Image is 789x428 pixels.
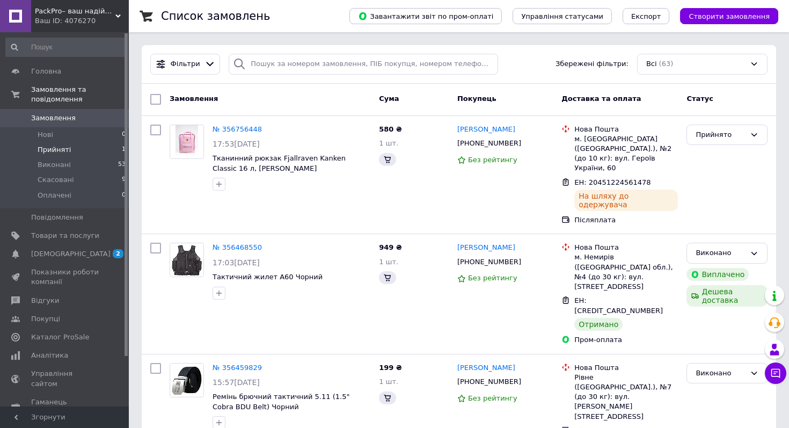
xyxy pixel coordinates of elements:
[213,393,349,411] a: Ремінь брючний тактичний 5.11 (1.5" Cobra BDU Belt) Чорний
[35,6,115,16] span: PackPro– ваш надійний партнер у світі рюкзаків та сумок !
[122,130,126,140] span: 0
[696,129,746,141] div: Прийнято
[574,243,678,252] div: Нова Пошта
[457,243,515,253] a: [PERSON_NAME]
[631,12,661,20] span: Експорт
[574,178,651,186] span: ЕН: 20451224561478
[31,267,99,287] span: Показники роботи компанії
[38,160,71,170] span: Виконані
[696,368,746,379] div: Виконано
[574,190,678,211] div: На шляху до одержувача
[31,397,99,417] span: Гаманець компанії
[122,175,126,185] span: 9
[213,378,260,387] span: 15:57[DATE]
[170,244,203,277] img: Фото товару
[379,95,399,103] span: Cума
[623,8,670,24] button: Експорт
[213,273,323,281] a: Тактичний жилет A60 Чорний
[379,378,398,386] span: 1 шт.
[669,12,778,20] a: Створити замовлення
[213,140,260,148] span: 17:53[DATE]
[38,130,53,140] span: Нові
[457,125,515,135] a: [PERSON_NAME]
[574,134,678,173] div: м. [GEOGRAPHIC_DATA] ([GEOGRAPHIC_DATA].), №2 (до 10 кг): вул. Героїв України, 60
[171,59,200,69] span: Фільтри
[161,10,270,23] h1: Список замовлень
[561,95,641,103] span: Доставка та оплата
[513,8,612,24] button: Управління статусами
[176,125,198,158] img: Фото товару
[574,318,623,331] div: Отримано
[118,160,126,170] span: 53
[229,54,498,75] input: Пошук за номером замовлення, ПІБ покупця, номером телефону, Email, номером накладної
[170,364,203,397] img: Фото товару
[379,125,402,133] span: 580 ₴
[5,38,127,57] input: Пошук
[574,335,678,345] div: Пром-оплата
[379,258,398,266] span: 1 шт.
[468,274,517,282] span: Без рейтингу
[122,191,126,200] span: 0
[31,113,76,123] span: Замовлення
[31,351,68,360] span: Аналітика
[468,394,517,402] span: Без рейтингу
[457,95,496,103] span: Покупець
[31,296,59,306] span: Відгуки
[170,363,204,397] a: Фото товару
[170,243,204,277] a: Фото товару
[765,362,786,384] button: Чат з покупцем
[349,8,502,24] button: Завантажити звіт по пром-оплаті
[122,145,126,155] span: 1
[213,125,262,133] a: № 356756448
[574,125,678,134] div: Нова Пошта
[31,213,83,222] span: Повідомлення
[521,12,603,20] span: Управління статусами
[213,364,262,372] a: № 356459829
[686,268,749,281] div: Виплачено
[457,363,515,373] a: [PERSON_NAME]
[574,363,678,373] div: Нова Пошта
[689,12,770,20] span: Створити замовлення
[213,243,262,251] a: № 356468550
[379,243,402,251] span: 949 ₴
[379,364,402,372] span: 199 ₴
[379,139,398,147] span: 1 шт.
[574,215,678,225] div: Післяплата
[680,8,778,24] button: Створити замовлення
[31,314,60,324] span: Покупці
[31,231,99,241] span: Товари та послуги
[31,85,129,104] span: Замовлення та повідомлення
[170,95,218,103] span: Замовлення
[31,369,99,388] span: Управління сайтом
[38,175,74,185] span: Скасовані
[358,11,493,21] span: Завантажити звіт по пром-оплаті
[455,375,523,389] div: [PHONE_NUMBER]
[659,60,674,68] span: (63)
[556,59,629,69] span: Збережені фільтри:
[213,154,346,172] a: Тканинний рюкзак Fjallraven Kanken Classic 16 л, [PERSON_NAME]
[113,249,123,258] span: 2
[686,285,768,307] div: Дешева доставка
[455,136,523,150] div: [PHONE_NUMBER]
[574,296,663,315] span: ЕН: [CREDIT_CARD_NUMBER]
[686,95,713,103] span: Статус
[31,67,61,76] span: Головна
[455,255,523,269] div: [PHONE_NUMBER]
[31,249,111,259] span: [DEMOGRAPHIC_DATA]
[646,59,657,69] span: Всі
[468,156,517,164] span: Без рейтингу
[170,125,204,159] a: Фото товару
[38,191,71,200] span: Оплачені
[574,252,678,292] div: м. Немирів ([GEOGRAPHIC_DATA] обл.), №4 (до 30 кг): вул. [STREET_ADDRESS]
[213,258,260,267] span: 17:03[DATE]
[38,145,71,155] span: Прийняті
[696,248,746,259] div: Виконано
[574,373,678,422] div: Рівне ([GEOGRAPHIC_DATA].), №7 (до 30 кг): вул. [PERSON_NAME][STREET_ADDRESS]
[35,16,129,26] div: Ваш ID: 4076270
[31,332,89,342] span: Каталог ProSale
